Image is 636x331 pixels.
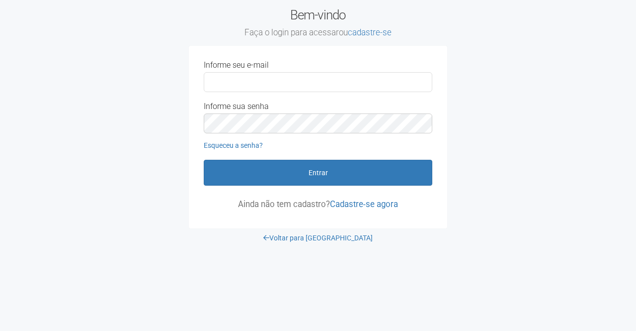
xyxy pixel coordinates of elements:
a: Esqueceu a senha? [204,141,263,149]
a: Voltar para [GEOGRAPHIC_DATA] [263,234,373,242]
label: Informe seu e-mail [204,61,269,70]
h2: Bem-vindo [189,7,447,38]
span: ou [339,27,392,37]
a: Cadastre-se agora [330,199,398,209]
small: Faça o login para acessar [189,27,447,38]
p: Ainda não tem cadastro? [204,200,432,209]
a: cadastre-se [348,27,392,37]
label: Informe sua senha [204,102,269,111]
button: Entrar [204,160,432,186]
